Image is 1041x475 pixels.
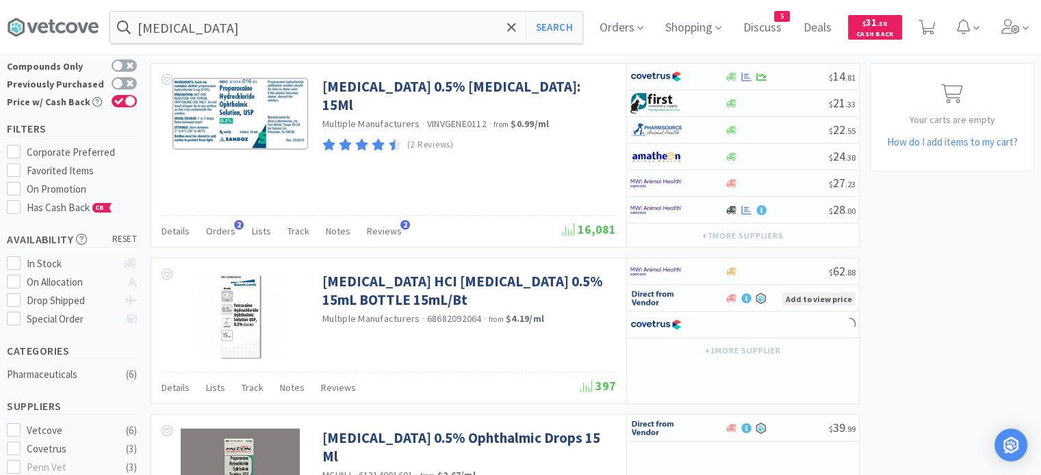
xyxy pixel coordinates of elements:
span: Reviews [367,225,402,237]
span: . 55 [845,126,856,136]
p: (2 Reviews) [407,138,454,152]
span: Details [162,225,190,237]
span: $ [829,267,833,277]
span: . 88 [845,267,856,277]
button: +7more suppliers [695,226,791,245]
span: $ [829,99,833,109]
a: [MEDICAL_DATA] 0.5% Ophthalmic Drops 15 Ml [322,429,613,466]
strong: $4.19 / ml [506,312,544,325]
span: CB [93,204,107,212]
span: 27 [829,175,856,191]
span: 28 [829,202,856,217]
span: 397 [580,378,616,394]
img: cbcf71046c8a4a7abc409875fbc7f2ed_298849.png [172,77,309,150]
span: . 23 [845,179,856,189]
span: 22 [829,122,856,137]
img: 77fca1acd8b6420a9015268ca798ef17_1.png [630,314,682,335]
div: On Allocation [27,274,118,290]
span: from [489,314,504,324]
span: $ [829,72,833,83]
span: 62 [829,263,856,279]
span: 16,081 [563,221,616,237]
h5: How do I add items to my cart? [871,134,1033,150]
img: c67096674d5b41e1bca769e75293f8dd_19.png [630,288,682,308]
span: · [422,118,425,130]
span: Has Cash Back [27,201,112,214]
div: ( 6 ) [126,422,137,439]
span: Track [242,381,264,394]
span: . 38 [845,152,856,163]
img: c67096674d5b41e1bca769e75293f8dd_19.png [630,418,682,438]
a: Multiple Manufacturers [322,312,420,325]
div: Previously Purchased [7,77,105,89]
span: . 33 [845,99,856,109]
div: Favorited Items [27,163,138,179]
div: Drop Shipped [27,293,118,309]
div: In Stock [27,256,118,272]
span: 68682092064 [427,312,482,325]
span: · [484,312,487,325]
strong: $0.99 / ml [511,118,549,130]
span: reset [112,232,138,247]
div: Corporate Preferred [27,144,138,161]
a: Discuss5 [738,22,787,34]
span: . 00 [845,206,856,216]
a: Multiple Manufacturers [322,118,420,130]
div: Open Intercom Messenger [994,429,1027,461]
div: Compounds Only [7,59,105,71]
img: 3331a67d23dc422aa21b1ec98afbf632_11.png [630,146,682,167]
h5: Filters [7,121,137,137]
span: from [493,120,509,129]
span: Reviews [321,381,356,394]
span: Lists [252,225,271,237]
span: Notes [326,225,350,237]
img: f6b2451649754179b5b4e0c70c3f7cb0_2.png [630,200,682,220]
span: 2 [400,220,410,230]
span: VINVGENE0112 [427,118,487,130]
img: 7915dbd3f8974342a4dc3feb8efc1740_58.png [630,120,682,140]
a: [MEDICAL_DATA] HCI [MEDICAL_DATA] 0.5% 15mL BOTTLE 15mL/Bt [322,272,613,310]
div: Special Order [27,311,118,327]
div: Pharmaceuticals [7,366,118,383]
button: +1more supplier [698,341,788,360]
a: Deals [798,22,837,34]
span: 39 [829,420,856,435]
span: . 81 [845,72,856,83]
a: [MEDICAL_DATA] 0.5% [MEDICAL_DATA]: 15Ml [322,77,613,115]
span: Details [162,381,190,394]
span: 2 [234,220,244,230]
button: Search [526,12,582,43]
span: . 50 [877,19,887,28]
span: $ [829,179,833,189]
img: 67d67680309e4a0bb49a5ff0391dcc42_6.png [630,93,682,113]
h5: Availability [7,232,137,247]
span: $ [829,206,833,216]
h5: Suppliers [7,398,137,414]
img: 77fca1acd8b6420a9015268ca798ef17_1.png [630,66,682,87]
div: ( 3 ) [126,441,137,457]
img: f6b2451649754179b5b4e0c70c3f7cb0_2.png [630,261,682,282]
span: Add to view price [782,293,856,306]
span: 24 [829,148,856,164]
span: . 99 [845,424,856,434]
span: · [422,312,425,325]
span: 31 [862,16,887,29]
div: On Promotion [27,181,138,198]
span: 21 [829,95,856,111]
span: Orders [206,225,235,237]
span: Cash Back [856,31,894,40]
span: $ [862,19,866,28]
span: 5 [775,12,789,21]
span: Lists [206,381,225,394]
div: Covetrus [27,441,112,457]
span: $ [829,152,833,163]
span: $ [829,424,833,434]
span: · [489,118,491,130]
img: 58e6a252587041f497a0f588c90e455b_127584.jpeg [196,272,285,361]
div: Vetcove [27,422,112,439]
span: Track [287,225,309,237]
span: 14 [829,68,856,84]
a: $31.50Cash Back [848,9,902,46]
div: Price w/ Cash Back [7,95,105,107]
img: f6b2451649754179b5b4e0c70c3f7cb0_2.png [630,173,682,193]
